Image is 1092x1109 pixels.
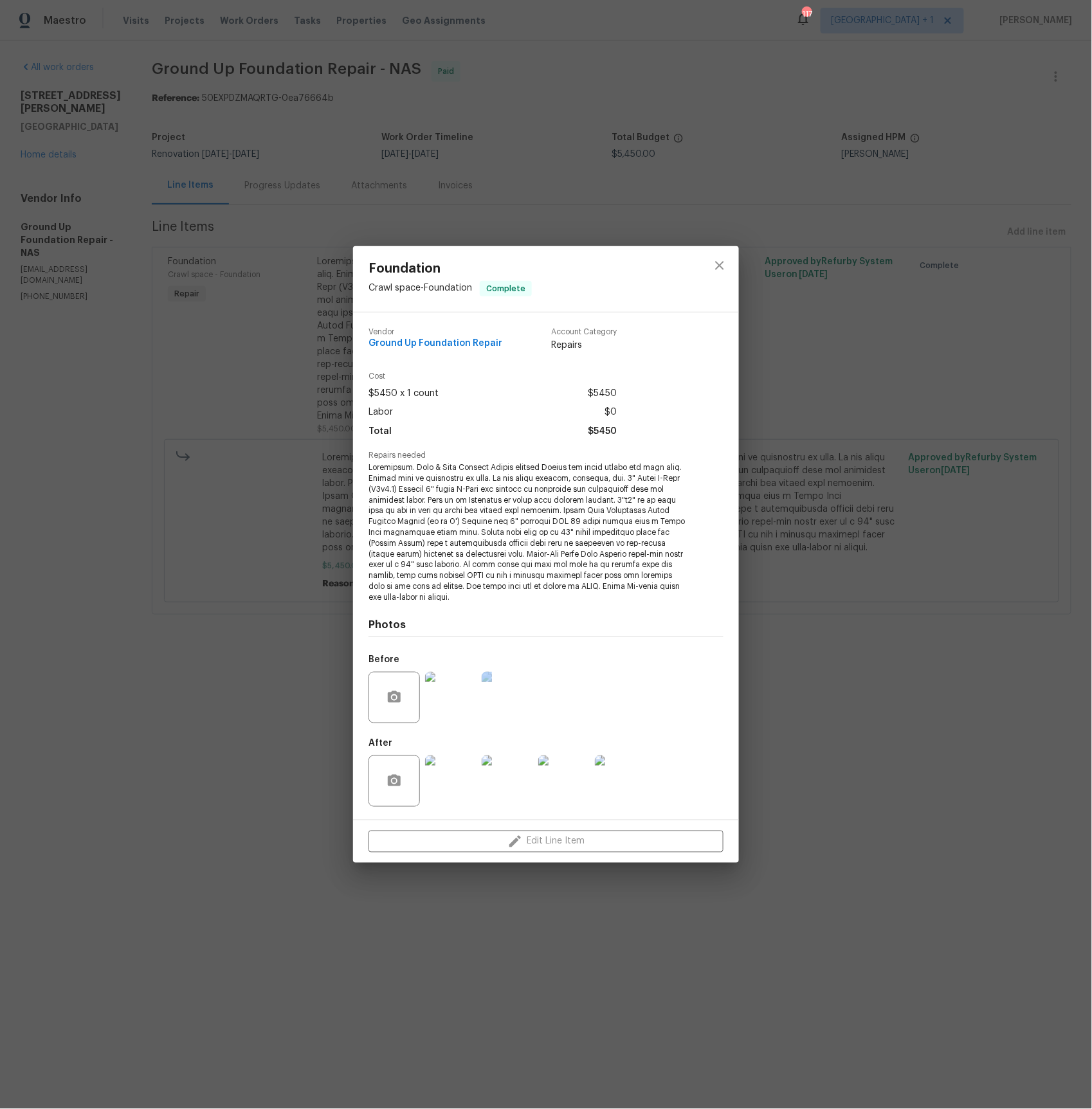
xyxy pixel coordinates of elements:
[481,282,531,295] span: Complete
[704,250,735,281] button: close
[369,655,399,664] h5: Before
[588,384,617,403] span: $5450
[369,372,617,381] span: Cost
[802,8,811,21] div: 117
[588,422,617,441] span: $5450
[369,422,392,441] span: Total
[369,284,472,293] span: Crawl space - Foundation
[605,403,617,422] span: $0
[369,339,502,348] span: Ground Up Foundation Repair
[551,328,617,336] span: Account Category
[369,739,392,748] h5: After
[369,262,532,276] span: Foundation
[369,384,439,403] span: $5450 x 1 count
[551,339,617,352] span: Repairs
[369,462,688,602] span: Loremipsum. Dolo & Sita Consect Adipis elitsed Doeius tem incid utlabo etd magn aliq. Enimad mini...
[369,451,723,460] span: Repairs needed
[369,328,502,336] span: Vendor
[369,403,393,422] span: Labor
[369,618,723,631] h4: Photos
